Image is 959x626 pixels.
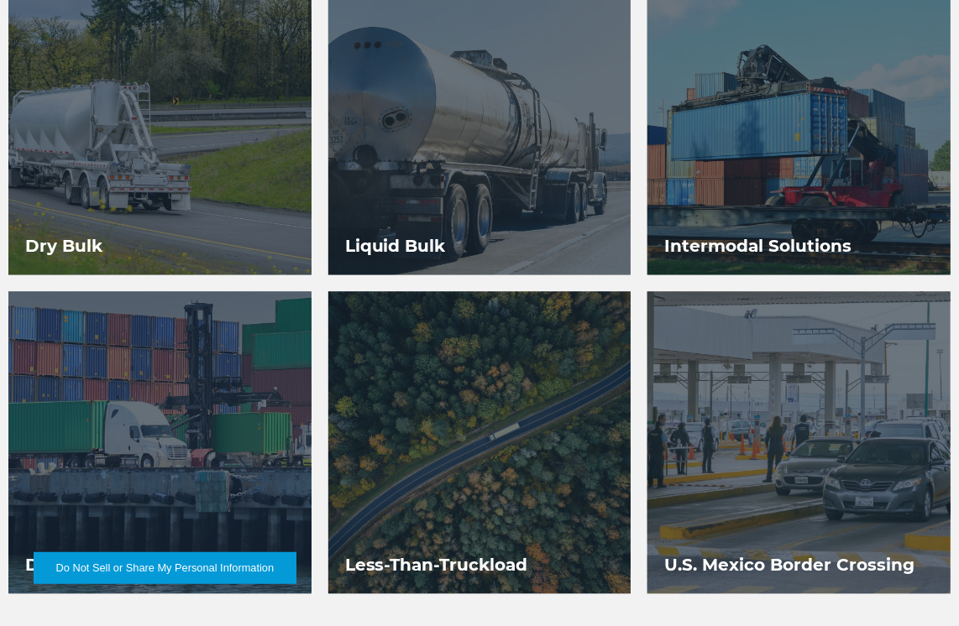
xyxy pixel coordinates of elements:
h3: U.S. Mexico Border Crossing [647,537,931,594]
a: U.S. Mexico Border Crossing [647,292,951,595]
h3: Liquid Bulk [328,218,463,275]
a: Drayage [8,292,312,595]
a: Less-Than-Truckload [328,292,631,595]
h3: Dry Bulk [8,218,119,275]
h3: Less-Than-Truckload [328,537,545,594]
h3: Intermodal Solutions [647,218,868,275]
h3: Drayage [8,537,117,594]
button: Do Not Sell or Share My Personal Information [34,552,296,584]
